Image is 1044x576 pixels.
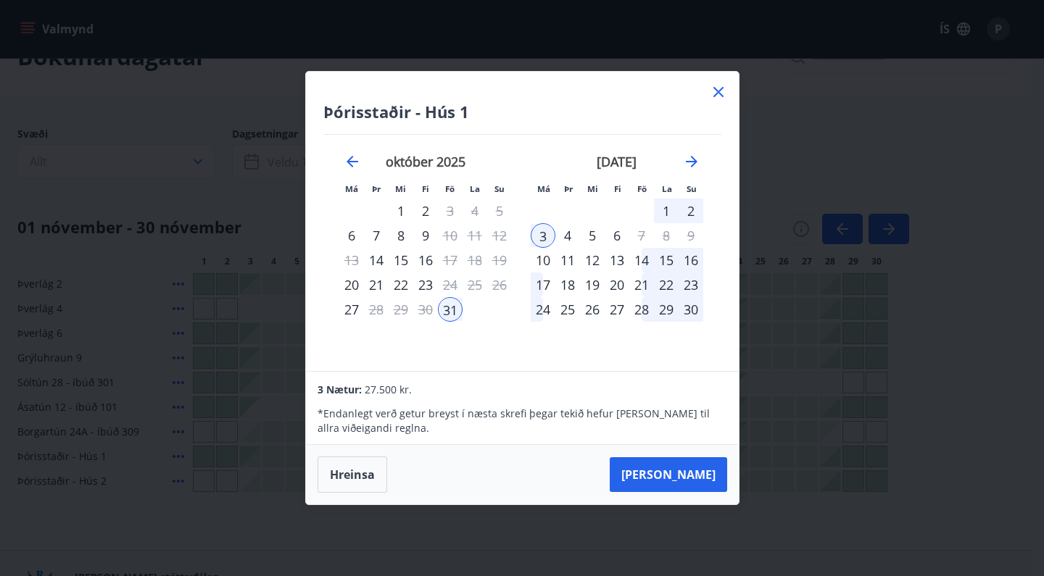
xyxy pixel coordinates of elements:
td: Choose miðvikudagur, 26. nóvember 2025 as your check-in date. It’s available. [580,297,605,322]
td: Selected. sunnudagur, 2. nóvember 2025 [679,199,703,223]
div: 8 [389,223,413,248]
td: Choose fimmtudagur, 20. nóvember 2025 as your check-in date. It’s available. [605,272,629,297]
td: Choose þriðjudagur, 28. október 2025 as your check-in date. It’s available. [364,297,389,322]
strong: október 2025 [386,153,465,170]
h4: Þórisstaðir - Hús 1 [323,101,721,122]
td: Choose þriðjudagur, 4. nóvember 2025 as your check-in date. It’s available. [555,223,580,248]
td: Not available. laugardagur, 11. október 2025 [463,223,487,248]
td: Choose mánudagur, 17. nóvember 2025 as your check-in date. It’s available. [531,272,555,297]
div: 20 [605,272,629,297]
div: 18 [555,272,580,297]
div: 6 [605,223,629,248]
td: Selected as end date. mánudagur, 3. nóvember 2025 [531,223,555,248]
div: 24 [531,297,555,322]
td: Choose fimmtudagur, 16. október 2025 as your check-in date. It’s available. [413,248,438,272]
div: 4 [555,223,580,248]
div: Aðeins útritun í boði [438,223,463,248]
div: 21 [629,272,654,297]
td: Choose miðvikudagur, 22. október 2025 as your check-in date. It’s available. [389,272,413,297]
strong: [DATE] [597,153,637,170]
div: 22 [389,272,413,297]
div: 23 [679,272,703,297]
div: Aðeins innritun í boði [364,248,389,272]
div: 23 [413,272,438,297]
td: Not available. sunnudagur, 5. október 2025 [487,199,512,223]
td: Not available. sunnudagur, 26. október 2025 [487,272,512,297]
td: Selected as start date. föstudagur, 31. október 2025 [438,297,463,322]
td: Choose föstudagur, 3. október 2025 as your check-in date. It’s available. [438,199,463,223]
div: 26 [580,297,605,322]
td: Choose föstudagur, 28. nóvember 2025 as your check-in date. It’s available. [629,297,654,322]
div: Aðeins innritun í boði [339,297,364,322]
td: Choose mánudagur, 24. nóvember 2025 as your check-in date. It’s available. [531,297,555,322]
td: Not available. sunnudagur, 19. október 2025 [487,248,512,272]
div: 22 [654,272,679,297]
td: Choose miðvikudagur, 5. nóvember 2025 as your check-in date. It’s available. [580,223,605,248]
div: 19 [580,272,605,297]
td: Choose miðvikudagur, 15. október 2025 as your check-in date. It’s available. [389,248,413,272]
td: Not available. laugardagur, 8. nóvember 2025 [654,223,679,248]
small: Mi [395,183,406,194]
div: Aðeins innritun í boði [438,297,463,322]
div: 12 [580,248,605,272]
div: 13 [605,248,629,272]
td: Choose laugardagur, 22. nóvember 2025 as your check-in date. It’s available. [654,272,679,297]
td: Not available. laugardagur, 25. október 2025 [463,272,487,297]
small: Fi [614,183,621,194]
td: Not available. laugardagur, 4. október 2025 [463,199,487,223]
div: 16 [679,248,703,272]
span: 27.500 kr. [365,383,412,396]
div: 15 [389,248,413,272]
div: 25 [555,297,580,322]
td: Choose föstudagur, 24. október 2025 as your check-in date. It’s available. [438,272,463,297]
small: Þr [564,183,573,194]
td: Choose fimmtudagur, 2. október 2025 as your check-in date. It’s available. [413,199,438,223]
div: Move forward to switch to the next month. [683,153,700,170]
td: Choose mánudagur, 10. nóvember 2025 as your check-in date. It’s available. [531,248,555,272]
button: [PERSON_NAME] [610,457,727,492]
small: Fi [422,183,429,194]
div: 9 [413,223,438,248]
div: Aðeins útritun í boði [364,297,389,322]
small: La [470,183,480,194]
small: Þr [372,183,381,194]
div: 2 [679,199,703,223]
div: 21 [364,272,389,297]
td: Choose þriðjudagur, 21. október 2025 as your check-in date. It’s available. [364,272,389,297]
td: Not available. mánudagur, 13. október 2025 [339,248,364,272]
small: Su [494,183,505,194]
small: La [662,183,672,194]
div: 3 [531,223,555,248]
div: 5 [580,223,605,248]
td: Choose fimmtudagur, 23. október 2025 as your check-in date. It’s available. [413,272,438,297]
div: 14 [629,248,654,272]
td: Choose föstudagur, 21. nóvember 2025 as your check-in date. It’s available. [629,272,654,297]
p: * Endanlegt verð getur breyst í næsta skrefi þegar tekið hefur [PERSON_NAME] til allra viðeigandi... [318,406,726,435]
small: Su [687,183,697,194]
td: Choose þriðjudagur, 18. nóvember 2025 as your check-in date. It’s available. [555,272,580,297]
td: Choose miðvikudagur, 8. október 2025 as your check-in date. It’s available. [389,223,413,248]
td: Choose þriðjudagur, 25. nóvember 2025 as your check-in date. It’s available. [555,297,580,322]
div: Calendar [323,135,721,354]
small: Mi [587,183,598,194]
div: Aðeins innritun í boði [531,248,555,272]
td: Choose þriðjudagur, 14. október 2025 as your check-in date. It’s available. [364,248,389,272]
div: Move backward to switch to the previous month. [344,153,361,170]
div: 30 [679,297,703,322]
td: Choose laugardagur, 15. nóvember 2025 as your check-in date. It’s available. [654,248,679,272]
div: Aðeins innritun í boði [339,272,364,297]
div: Aðeins útritun í boði [629,223,654,248]
td: Choose miðvikudagur, 19. nóvember 2025 as your check-in date. It’s available. [580,272,605,297]
td: Choose sunnudagur, 16. nóvember 2025 as your check-in date. It’s available. [679,248,703,272]
div: 27 [605,297,629,322]
button: Hreinsa [318,456,387,493]
td: Not available. sunnudagur, 12. október 2025 [487,223,512,248]
div: Aðeins útritun í boði [438,199,463,223]
td: Choose mánudagur, 20. október 2025 as your check-in date. It’s available. [339,272,364,297]
td: Choose föstudagur, 17. október 2025 as your check-in date. It’s available. [438,248,463,272]
td: Choose mánudagur, 6. október 2025 as your check-in date. It’s available. [339,223,364,248]
div: Aðeins innritun í boði [339,223,364,248]
div: 1 [389,199,413,223]
div: 7 [364,223,389,248]
td: Choose föstudagur, 14. nóvember 2025 as your check-in date. It’s available. [629,248,654,272]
